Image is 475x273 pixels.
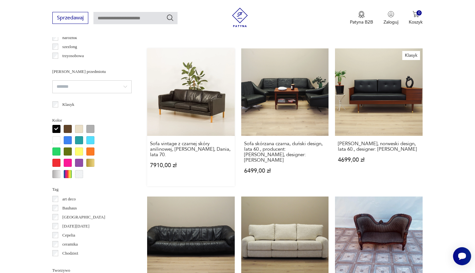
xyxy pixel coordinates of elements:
p: art deco [62,196,76,203]
button: Sprzedawaj [52,12,88,24]
a: KlasykSofa mahoniowa, norweski design, lata 60., designer: Ingmar Relling[PERSON_NAME], norweski ... [335,48,423,186]
button: Patyna B2B [350,11,373,25]
a: Ikona medaluPatyna B2B [350,11,373,25]
a: Sprzedawaj [52,16,88,21]
p: Patyna B2B [350,19,373,25]
p: narożnik [62,34,77,41]
button: Zaloguj [383,11,398,25]
p: Kolor [52,117,132,124]
img: Ikona koszyka [413,11,419,17]
p: [PERSON_NAME] przedmiotu [52,68,132,75]
p: Chodzież [62,250,78,257]
p: [DATE][DATE] [62,223,90,230]
p: Ćmielów [62,259,78,266]
h3: Sofa skórzana czarna, duński design, lata 60., producent: [PERSON_NAME], designer: [PERSON_NAME] [244,141,326,163]
p: 7910,00 zł [150,163,232,168]
p: trzyosobowa [62,52,84,59]
p: ceramika [62,241,78,248]
p: Cepelia [62,232,75,239]
iframe: Smartsupp widget button [453,247,471,265]
p: 4699,00 zł [338,157,420,163]
div: 0 [416,10,422,16]
h3: Sofa vintage z czarnej skóry anilinowej, [PERSON_NAME], Dania, lata 70. [150,141,232,157]
img: Patyna - sklep z meblami i dekoracjami vintage [230,8,250,27]
img: Ikonka użytkownika [388,11,394,17]
p: Zaloguj [383,19,398,25]
button: 0Koszyk [409,11,423,25]
p: Bauhaus [62,205,77,212]
h3: [PERSON_NAME], norweski design, lata 60., designer: [PERSON_NAME] [338,141,420,152]
p: szezlong [62,43,77,50]
a: Sofa skórzana czarna, duński design, lata 60., producent: Eran Møbler, designer: Aage Christianse... [241,48,329,186]
p: 6499,00 zł [244,168,326,174]
p: Tag [52,186,132,193]
p: Koszyk [409,19,423,25]
a: Sofa vintage z czarnej skóry anilinowej, Mogens Hansen, Dania, lata 70.Sofa vintage z czarnej skó... [147,48,235,186]
button: Szukaj [166,14,174,22]
p: Klasyk [62,101,74,108]
p: [GEOGRAPHIC_DATA] [62,214,105,221]
img: Ikona medalu [358,11,365,18]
